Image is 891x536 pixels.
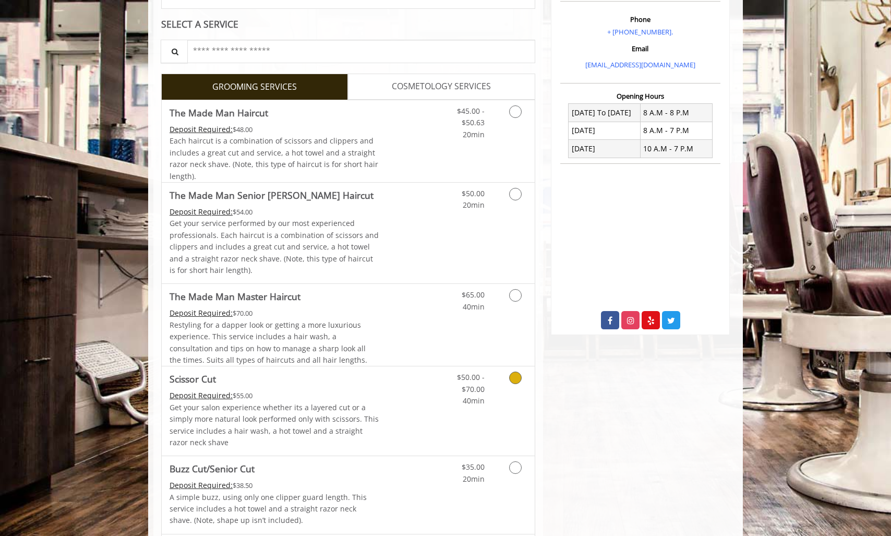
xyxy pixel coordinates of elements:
b: Scissor Cut [170,372,216,386]
span: This service needs some Advance to be paid before we block your appointment [170,124,233,134]
span: Restyling for a dapper look or getting a more luxurious experience. This service includes a hair ... [170,320,367,365]
button: Service Search [161,40,188,63]
div: $55.00 [170,390,379,401]
h3: Email [563,45,718,52]
p: Get your service performed by our most experienced professionals. Each haircut is a combination o... [170,218,379,276]
span: 40min [463,302,485,312]
div: $54.00 [170,206,379,218]
h3: Phone [563,16,718,23]
p: A simple buzz, using only one clipper guard length. This service includes a hot towel and a strai... [170,492,379,527]
a: [EMAIL_ADDRESS][DOMAIN_NAME] [585,60,695,69]
span: Each haircut is a combination of scissors and clippers and includes a great cut and service, a ho... [170,136,378,181]
b: The Made Man Master Haircut [170,289,300,304]
span: This service needs some Advance to be paid before we block your appointment [170,390,233,400]
div: $70.00 [170,307,379,319]
b: The Made Man Senior [PERSON_NAME] Haircut [170,188,374,203]
td: [DATE] To [DATE] [569,104,641,122]
div: SELECT A SERVICE [161,19,535,29]
p: Get your salon experience whether its a layered cut or a simply more natural look performed only ... [170,402,379,449]
div: $38.50 [170,480,379,491]
span: $35.00 [462,462,485,472]
div: $48.00 [170,124,379,135]
td: [DATE] [569,122,641,139]
span: 20min [463,474,485,484]
span: This service needs some Advance to be paid before we block your appointment [170,480,233,490]
span: $50.00 [462,188,485,198]
span: $65.00 [462,290,485,300]
b: Buzz Cut/Senior Cut [170,461,255,476]
span: This service needs some Advance to be paid before we block your appointment [170,207,233,217]
td: [DATE] [569,140,641,158]
b: The Made Man Haircut [170,105,268,120]
td: 10 A.M - 7 P.M [640,140,712,158]
span: 20min [463,200,485,210]
a: + [PHONE_NUMBER]. [607,27,673,37]
span: COSMETOLOGY SERVICES [392,80,491,93]
span: GROOMING SERVICES [212,80,297,94]
span: This service needs some Advance to be paid before we block your appointment [170,308,233,318]
td: 8 A.M - 8 P.M [640,104,712,122]
h3: Opening Hours [560,92,720,100]
span: 20min [463,129,485,139]
span: 40min [463,396,485,406]
span: $45.00 - $50.63 [457,106,485,127]
td: 8 A.M - 7 P.M [640,122,712,139]
span: $50.00 - $70.00 [457,372,485,394]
